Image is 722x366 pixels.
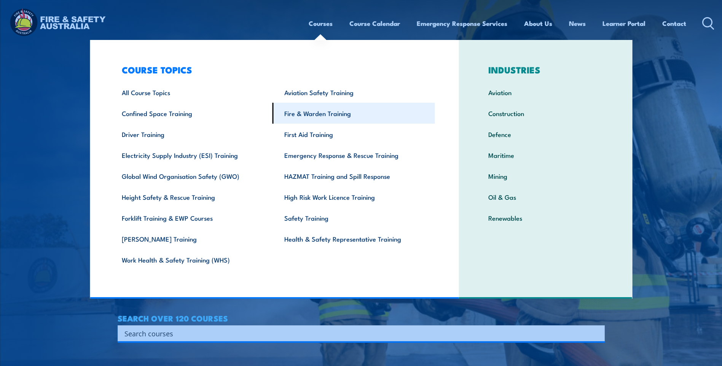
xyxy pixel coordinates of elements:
[591,328,602,339] button: Search magnifier button
[477,165,615,186] a: Mining
[417,13,507,33] a: Emergency Response Services
[477,186,615,207] a: Oil & Gas
[477,64,615,75] h3: INDUSTRIES
[273,103,435,124] a: Fire & Warden Training
[477,103,615,124] a: Construction
[524,13,552,33] a: About Us
[273,82,435,103] a: Aviation Safety Training
[110,249,273,270] a: Work Health & Safety Training (WHS)
[349,13,400,33] a: Course Calendar
[309,13,333,33] a: Courses
[126,328,590,339] form: Search form
[477,207,615,228] a: Renewables
[273,186,435,207] a: High Risk Work Licence Training
[602,13,645,33] a: Learner Portal
[110,145,273,165] a: Electricity Supply Industry (ESI) Training
[110,165,273,186] a: Global Wind Organisation Safety (GWO)
[273,165,435,186] a: HAZMAT Training and Spill Response
[477,145,615,165] a: Maritime
[110,207,273,228] a: Forklift Training & EWP Courses
[110,228,273,249] a: [PERSON_NAME] Training
[662,13,686,33] a: Contact
[110,186,273,207] a: Height Safety & Rescue Training
[273,124,435,145] a: First Aid Training
[569,13,586,33] a: News
[118,314,605,322] h4: SEARCH OVER 120 COURSES
[110,124,273,145] a: Driver Training
[477,124,615,145] a: Defence
[273,228,435,249] a: Health & Safety Representative Training
[124,328,588,339] input: Search input
[477,82,615,103] a: Aviation
[110,64,435,75] h3: COURSE TOPICS
[110,103,273,124] a: Confined Space Training
[273,207,435,228] a: Safety Training
[110,82,273,103] a: All Course Topics
[273,145,435,165] a: Emergency Response & Rescue Training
